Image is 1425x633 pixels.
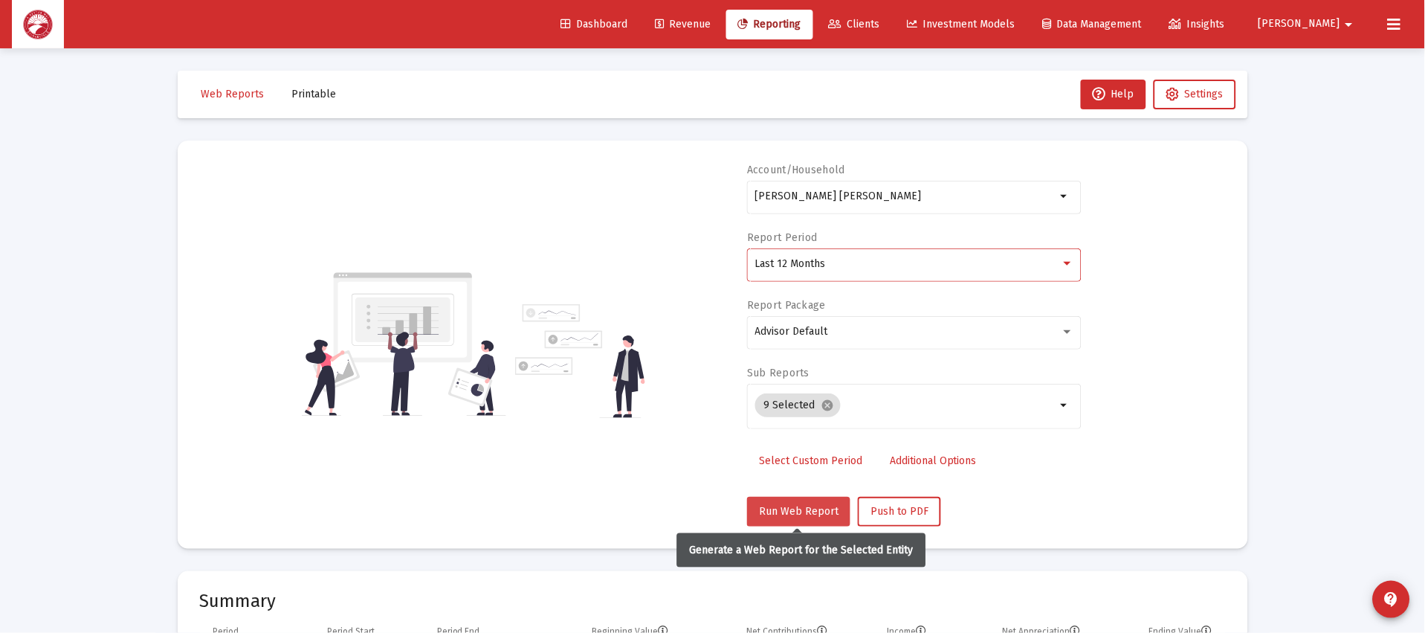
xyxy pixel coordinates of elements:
[747,497,850,527] button: Run Web Report
[1340,10,1358,39] mat-icon: arrow_drop_down
[1093,88,1134,100] span: Help
[302,271,506,418] img: reporting
[755,190,1056,202] input: Search or select an account or household
[643,10,723,39] a: Revenue
[817,10,892,39] a: Clients
[870,505,928,518] span: Push to PDF
[896,10,1027,39] a: Investment Models
[829,18,880,30] span: Clients
[1157,10,1237,39] a: Insights
[759,505,838,518] span: Run Web Report
[747,164,845,176] label: Account/Household
[759,454,862,467] span: Select Custom Period
[755,393,841,417] mat-chip: 9 Selected
[755,257,826,270] span: Last 12 Months
[726,10,813,39] a: Reporting
[755,391,1056,420] mat-chip-list: Selection
[1031,10,1154,39] a: Data Management
[1241,9,1376,39] button: [PERSON_NAME]
[1185,88,1224,100] span: Settings
[908,18,1015,30] span: Investment Models
[1081,80,1146,109] button: Help
[747,231,818,244] label: Report Period
[655,18,711,30] span: Revenue
[858,497,941,527] button: Push to PDF
[1056,396,1074,414] mat-icon: arrow_drop_down
[560,18,627,30] span: Dashboard
[747,367,810,379] label: Sub Reports
[549,10,639,39] a: Dashboard
[755,325,828,338] span: Advisor Default
[1169,18,1225,30] span: Insights
[280,80,349,109] button: Printable
[738,18,801,30] span: Reporting
[890,454,977,467] span: Additional Options
[821,399,835,412] mat-icon: cancel
[200,594,1226,608] mat-card-title: Summary
[292,88,337,100] span: Printable
[1043,18,1142,30] span: Data Management
[515,304,645,418] img: reporting-alt
[23,10,53,39] img: Dashboard
[1258,18,1340,30] span: [PERSON_NAME]
[1154,80,1236,109] button: Settings
[201,88,265,100] span: Web Reports
[1056,187,1074,205] mat-icon: arrow_drop_down
[1383,591,1400,608] mat-icon: contact_support
[747,299,826,312] label: Report Package
[190,80,277,109] button: Web Reports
